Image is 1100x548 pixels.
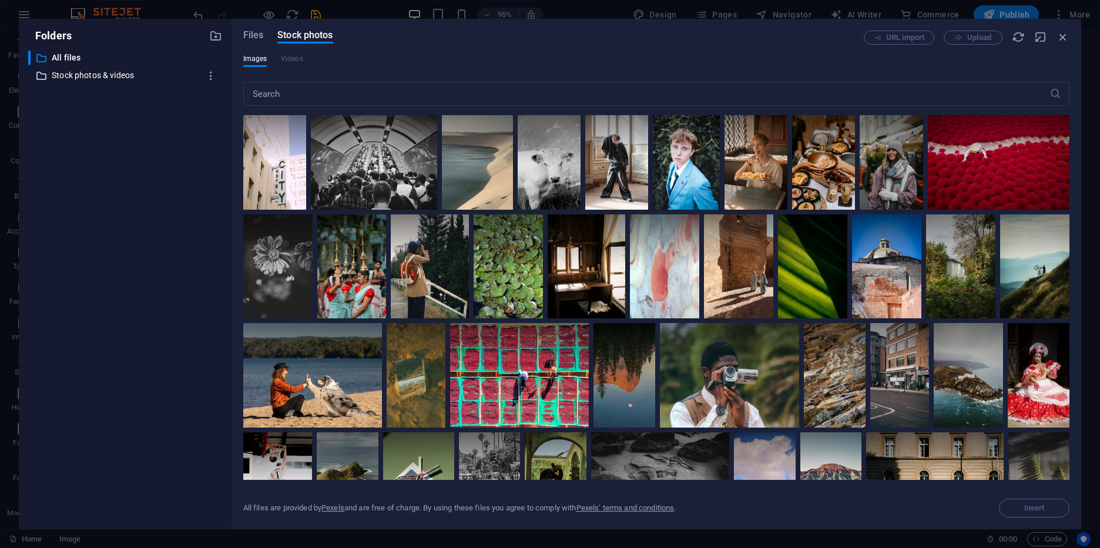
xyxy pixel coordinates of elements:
i: Create new folder [209,29,222,42]
span: Files [243,28,264,42]
input: Search [243,82,1049,106]
p: Folders [28,28,72,43]
div: ​ [28,51,31,65]
a: Pexels’ terms and conditions [576,503,675,512]
i: Minimize [1034,31,1047,43]
a: Pexels [321,503,344,512]
span: Select a file first [999,499,1069,517]
div: Stock photos & videos [28,68,222,83]
span: This file type is not supported by this element [281,52,303,66]
p: All files [52,51,200,65]
i: Close [1057,31,1069,43]
span: Stock photos [277,28,333,42]
div: All files are provided by and are free of charge. By using these files you agree to comply with . [243,503,676,513]
p: Stock photos & videos [52,69,200,82]
i: Reload [1012,31,1025,43]
span: Images [243,52,267,66]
